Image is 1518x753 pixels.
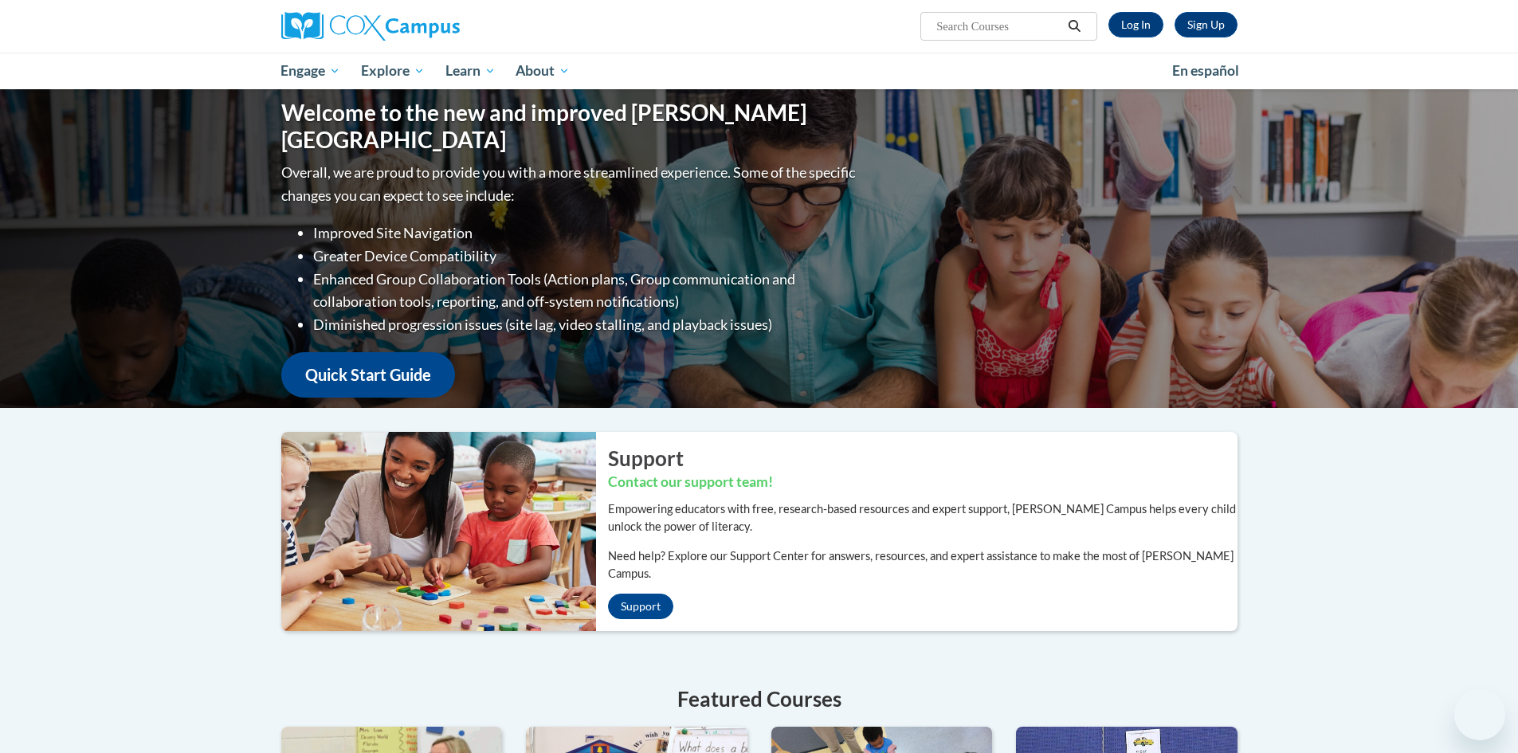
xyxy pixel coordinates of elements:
li: Improved Site Navigation [313,222,859,245]
a: About [505,53,580,89]
span: Engage [280,61,340,80]
li: Enhanced Group Collaboration Tools (Action plans, Group communication and collaboration tools, re... [313,268,859,314]
h4: Featured Courses [281,684,1238,715]
a: En español [1162,54,1249,88]
a: Register [1175,12,1238,37]
a: Explore [351,53,435,89]
input: Search Courses [935,17,1062,36]
p: Overall, we are proud to provide you with a more streamlined experience. Some of the specific cha... [281,161,859,207]
span: Explore [361,61,425,80]
img: ... [269,432,596,631]
a: Quick Start Guide [281,352,455,398]
span: Learn [445,61,496,80]
iframe: Button to launch messaging window [1454,689,1505,740]
h3: Contact our support team! [608,473,1238,492]
div: Main menu [257,53,1261,89]
li: Greater Device Compatibility [313,245,859,268]
h1: Welcome to the new and improved [PERSON_NAME][GEOGRAPHIC_DATA] [281,100,859,153]
span: En español [1172,62,1239,79]
li: Diminished progression issues (site lag, video stalling, and playback issues) [313,313,859,336]
a: Support [608,594,673,619]
a: Learn [435,53,506,89]
h2: Support [608,444,1238,473]
span: About [516,61,570,80]
button: Search [1062,17,1086,36]
a: Log In [1108,12,1163,37]
p: Empowering educators with free, research-based resources and expert support, [PERSON_NAME] Campus... [608,500,1238,535]
p: Need help? Explore our Support Center for answers, resources, and expert assistance to make the m... [608,547,1238,582]
img: Cox Campus [281,12,460,41]
a: Cox Campus [281,12,584,41]
a: Engage [271,53,351,89]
